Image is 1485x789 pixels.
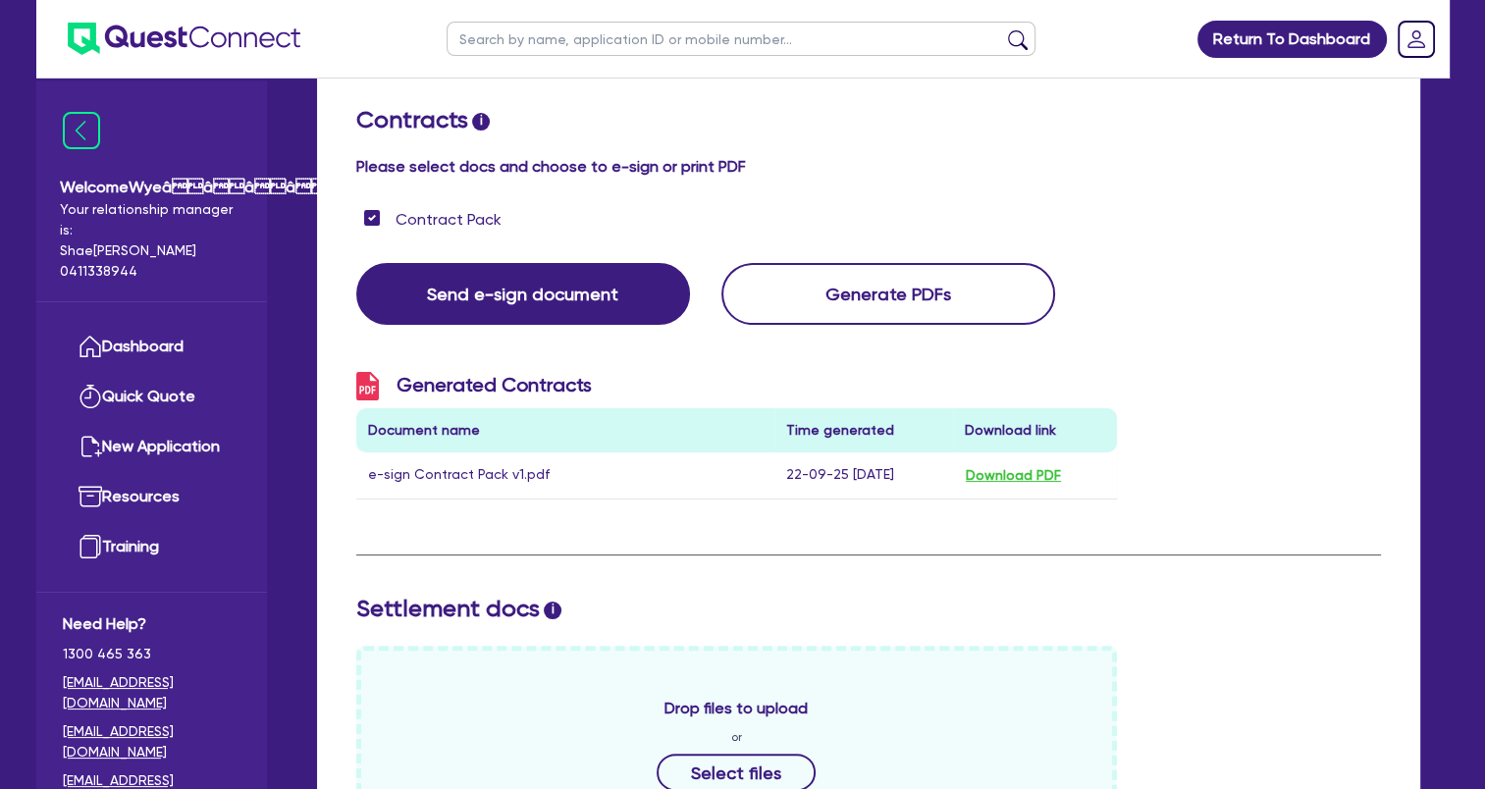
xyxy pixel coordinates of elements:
[472,113,490,131] span: i
[356,372,1118,400] h3: Generated Contracts
[965,464,1062,487] button: Download PDF
[447,22,1035,56] input: Search by name, application ID or mobile number...
[63,522,240,572] a: Training
[953,408,1117,452] th: Download link
[731,728,742,746] span: or
[79,435,102,458] img: new-application
[396,208,502,232] label: Contract Pack
[63,644,240,664] span: 1300 465 363
[664,697,808,720] span: Drop files to upload
[63,612,240,636] span: Need Help?
[63,672,240,713] a: [EMAIL_ADDRESS][DOMAIN_NAME]
[79,485,102,508] img: resources
[63,422,240,472] a: New Application
[774,408,953,452] th: Time generated
[60,176,243,199] span: Welcome Wyeââââ
[356,263,690,325] button: Send e-sign document
[63,472,240,522] a: Resources
[544,602,561,619] span: i
[1197,21,1387,58] a: Return To Dashboard
[63,112,100,149] img: icon-menu-close
[63,322,240,372] a: Dashboard
[356,595,1381,623] h2: Settlement docs
[774,452,953,500] td: 22-09-25 [DATE]
[79,385,102,408] img: quick-quote
[356,372,379,400] img: icon-pdf
[356,157,1381,176] h4: Please select docs and choose to e-sign or print PDF
[60,199,243,282] span: Your relationship manager is: Shae [PERSON_NAME] 0411338944
[356,452,775,500] td: e-sign Contract Pack v1.pdf
[63,721,240,763] a: [EMAIL_ADDRESS][DOMAIN_NAME]
[68,23,300,55] img: quest-connect-logo-blue
[356,408,775,452] th: Document name
[1391,14,1442,65] a: Dropdown toggle
[63,372,240,422] a: Quick Quote
[721,263,1055,325] button: Generate PDFs
[79,535,102,558] img: training
[356,106,1381,134] h2: Contracts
